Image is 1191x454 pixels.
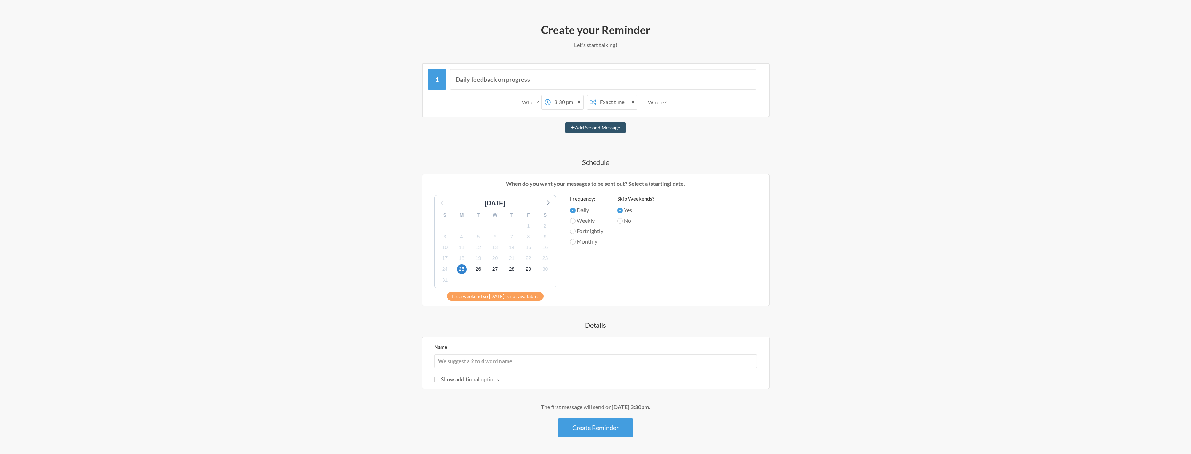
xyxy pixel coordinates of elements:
[427,180,764,188] p: When do you want your messages to be sent out? Select a (starting) date.
[570,227,603,235] label: Fortnightly
[507,264,517,274] span: Sunday, September 28, 2025
[453,210,470,221] div: M
[522,95,541,110] div: When?
[447,292,544,301] div: It's a weekend so [DATE] is not available.
[570,229,576,234] input: Fortnightly
[437,210,453,221] div: S
[474,264,483,274] span: Friday, September 26, 2025
[450,69,756,90] input: Message
[617,218,623,224] input: No
[558,418,633,437] button: Create Reminder
[490,254,500,263] span: Saturday, September 20, 2025
[440,232,450,241] span: Wednesday, September 3, 2025
[617,206,654,214] label: Yes
[440,254,450,263] span: Wednesday, September 17, 2025
[507,243,517,253] span: Sunday, September 14, 2025
[540,243,550,253] span: Tuesday, September 16, 2025
[540,254,550,263] span: Tuesday, September 23, 2025
[617,195,654,203] label: Skip Weekends?
[434,376,499,382] label: Show additional options
[524,232,533,241] span: Monday, September 8, 2025
[474,254,483,263] span: Friday, September 19, 2025
[540,232,550,241] span: Tuesday, September 9, 2025
[474,232,483,241] span: Friday, September 5, 2025
[617,216,654,225] label: No
[570,239,576,245] input: Monthly
[570,216,603,225] label: Weekly
[648,95,669,110] div: Where?
[524,254,533,263] span: Monday, September 22, 2025
[482,199,508,208] div: [DATE]
[457,254,467,263] span: Thursday, September 18, 2025
[540,221,550,231] span: Tuesday, September 2, 2025
[537,210,554,221] div: S
[490,243,500,253] span: Saturday, September 13, 2025
[617,208,623,213] input: Yes
[394,403,797,411] div: The first message will send on .
[570,206,603,214] label: Daily
[457,264,467,274] span: Thursday, September 25, 2025
[440,275,450,285] span: Wednesday, October 1, 2025
[490,232,500,241] span: Saturday, September 6, 2025
[507,232,517,241] span: Sunday, September 7, 2025
[507,254,517,263] span: Sunday, September 21, 2025
[570,218,576,224] input: Weekly
[457,243,467,253] span: Thursday, September 11, 2025
[490,264,500,274] span: Saturday, September 27, 2025
[524,221,533,231] span: Monday, September 1, 2025
[474,243,483,253] span: Friday, September 12, 2025
[504,210,520,221] div: T
[524,264,533,274] span: Monday, September 29, 2025
[440,264,450,274] span: Wednesday, September 24, 2025
[612,404,649,410] strong: [DATE] 3:30pm
[524,243,533,253] span: Monday, September 15, 2025
[434,354,757,368] input: We suggest a 2 to 4 word name
[540,264,550,274] span: Tuesday, September 30, 2025
[394,23,797,37] h2: Create your Reminder
[457,232,467,241] span: Thursday, September 4, 2025
[394,157,797,167] h4: Schedule
[565,122,626,133] button: Add Second Message
[520,210,537,221] div: F
[434,377,440,382] input: Show additional options
[570,195,603,203] label: Frequency:
[570,237,603,246] label: Monthly
[440,243,450,253] span: Wednesday, September 10, 2025
[434,344,447,350] label: Name
[394,41,797,49] p: Let's start talking!
[570,208,576,213] input: Daily
[487,210,504,221] div: W
[394,320,797,330] h4: Details
[470,210,487,221] div: T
